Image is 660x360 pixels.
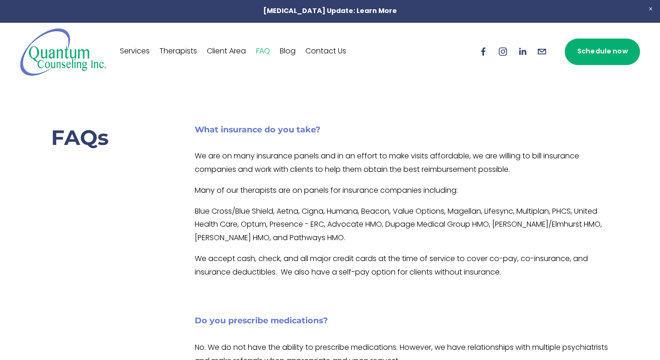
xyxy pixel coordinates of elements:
[159,44,197,59] a: Therapists
[120,44,150,59] a: Services
[51,124,179,151] h2: FAQs
[256,44,270,59] a: FAQ
[20,27,107,76] img: Quantum Counseling Inc. | Change starts here.
[280,44,296,59] a: Blog
[195,124,609,136] h4: What insurance do you take?
[565,39,640,65] a: Schedule now
[195,184,609,198] p: Many of our therapists are on panels for insurance companies including:
[195,315,609,327] h4: Do you prescribe medications?
[195,205,609,245] p: Blue Cross/Blue Shield, Aetna, Cigna, Humana, Beacon, Value Options, Magellan, Lifesync, Multipla...
[517,46,528,57] a: LinkedIn
[195,150,609,177] p: We are on many insurance panels and in an effort to make visits affordable, we are willing to bil...
[478,46,488,57] a: Facebook
[305,44,346,59] a: Contact Us
[195,253,609,280] p: We accept cash, check, and all major credit cards at the time of service to cover co-pay, co-insu...
[207,44,246,59] a: Client Area
[498,46,508,57] a: Instagram
[537,46,547,57] a: info@quantumcounselinginc.com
